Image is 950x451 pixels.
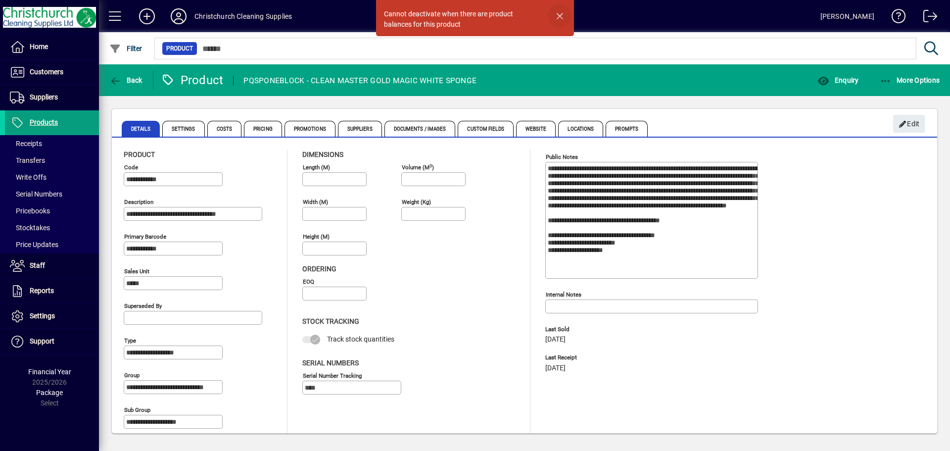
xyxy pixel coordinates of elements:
[124,406,150,413] mat-label: Sub group
[10,190,62,198] span: Serial Numbers
[163,7,194,25] button: Profile
[402,199,431,205] mat-label: Weight (Kg)
[303,278,314,285] mat-label: EOQ
[131,7,163,25] button: Add
[5,186,99,202] a: Serial Numbers
[162,121,205,137] span: Settings
[207,121,242,137] span: Costs
[877,71,943,89] button: More Options
[124,150,155,158] span: Product
[546,291,581,298] mat-label: Internal Notes
[5,85,99,110] a: Suppliers
[107,71,145,89] button: Back
[161,72,224,88] div: Product
[10,207,50,215] span: Pricebooks
[124,233,166,240] mat-label: Primary barcode
[5,219,99,236] a: Stocktakes
[30,312,55,320] span: Settings
[109,45,142,52] span: Filter
[124,268,149,275] mat-label: Sales unit
[303,233,330,240] mat-label: Height (m)
[30,337,54,345] span: Support
[109,76,142,84] span: Back
[194,8,292,24] div: Christchurch Cleaning Supplies
[880,76,940,84] span: More Options
[166,44,193,53] span: Product
[5,35,99,59] a: Home
[5,169,99,186] a: Write Offs
[124,302,162,309] mat-label: Superseded by
[5,253,99,278] a: Staff
[606,121,648,137] span: Prompts
[893,115,925,133] button: Edit
[30,43,48,50] span: Home
[303,199,328,205] mat-label: Width (m)
[10,241,58,249] span: Price Updates
[558,121,603,137] span: Locations
[899,116,920,132] span: Edit
[545,364,566,372] span: [DATE]
[384,121,456,137] span: Documents / Images
[124,164,138,171] mat-label: Code
[28,368,71,376] span: Financial Year
[243,73,476,89] div: PQSPONEBLOCK - CLEAN MASTER GOLD MAGIC WHITE SPONGE
[5,152,99,169] a: Transfers
[124,372,140,379] mat-label: Group
[10,156,45,164] span: Transfers
[884,2,906,34] a: Knowledge Base
[5,304,99,329] a: Settings
[285,121,335,137] span: Promotions
[402,164,434,171] mat-label: Volume (m )
[122,121,160,137] span: Details
[124,199,153,205] mat-label: Description
[30,261,45,269] span: Staff
[30,68,63,76] span: Customers
[916,2,938,34] a: Logout
[820,8,874,24] div: [PERSON_NAME]
[302,150,343,158] span: Dimensions
[124,337,136,344] mat-label: Type
[10,224,50,232] span: Stocktakes
[303,372,362,379] mat-label: Serial Number tracking
[99,71,153,89] app-page-header-button: Back
[458,121,513,137] span: Custom Fields
[817,76,858,84] span: Enquiry
[30,287,54,295] span: Reports
[302,265,336,273] span: Ordering
[107,40,145,57] button: Filter
[546,153,578,160] mat-label: Public Notes
[30,118,58,126] span: Products
[5,135,99,152] a: Receipts
[302,317,359,325] span: Stock Tracking
[5,60,99,85] a: Customers
[5,279,99,303] a: Reports
[303,164,330,171] mat-label: Length (m)
[545,336,566,344] span: [DATE]
[516,121,556,137] span: Website
[244,121,282,137] span: Pricing
[338,121,382,137] span: Suppliers
[10,140,42,148] span: Receipts
[302,359,359,367] span: Serial Numbers
[545,326,694,333] span: Last Sold
[815,71,861,89] button: Enquiry
[10,173,47,181] span: Write Offs
[429,163,432,168] sup: 3
[545,354,694,361] span: Last Receipt
[36,389,63,397] span: Package
[5,202,99,219] a: Pricebooks
[5,329,99,354] a: Support
[5,236,99,253] a: Price Updates
[30,93,58,101] span: Suppliers
[327,335,394,343] span: Track stock quantities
